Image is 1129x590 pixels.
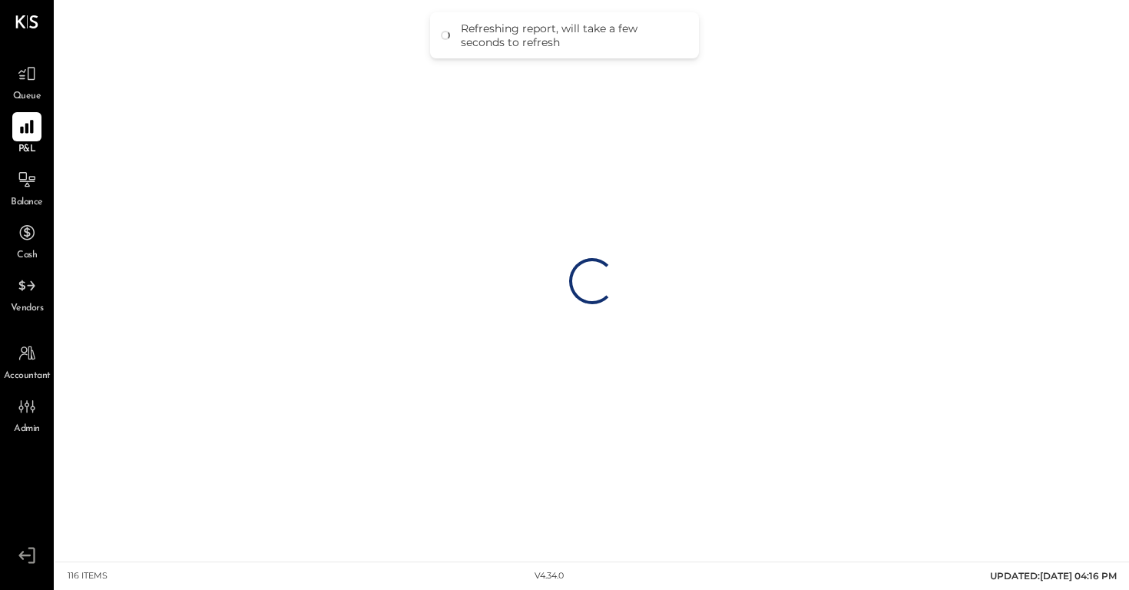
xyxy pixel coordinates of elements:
div: 116 items [68,570,108,582]
a: Cash [1,218,53,263]
a: Admin [1,392,53,436]
div: v 4.34.0 [535,570,564,582]
span: Vendors [11,302,44,316]
span: Queue [13,90,41,104]
div: Refreshing report, will take a few seconds to refresh [461,22,684,49]
a: P&L [1,112,53,157]
span: Accountant [4,370,51,383]
span: P&L [18,143,36,157]
span: Admin [14,423,40,436]
a: Vendors [1,271,53,316]
span: Balance [11,196,43,210]
a: Queue [1,59,53,104]
span: Cash [17,249,37,263]
a: Accountant [1,339,53,383]
span: UPDATED: [DATE] 04:16 PM [990,570,1117,582]
a: Balance [1,165,53,210]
